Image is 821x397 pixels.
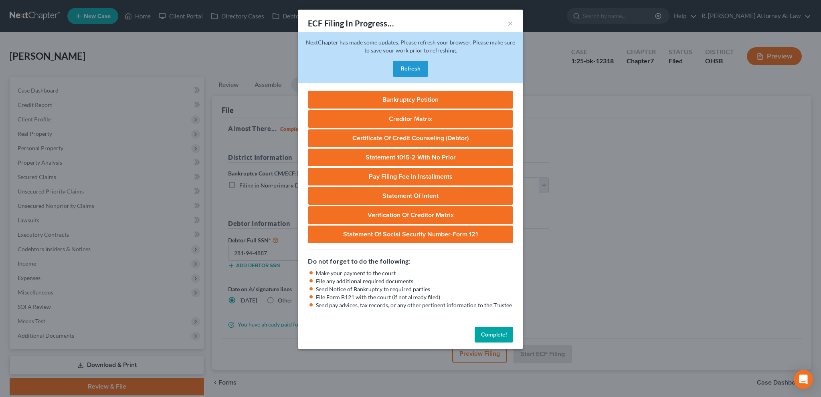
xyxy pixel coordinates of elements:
div: Open Intercom Messenger [794,370,813,389]
a: Pay Filing Fee in Installments [308,168,513,185]
li: File Form B121 with the court (if not already filed) [316,293,513,301]
li: Send pay advices, tax records, or any other pertinent information to the Trustee [316,301,513,309]
button: Complete! [475,327,513,343]
li: File any additional required documents [316,277,513,285]
a: Statement of Intent [308,187,513,205]
a: Certificate of Credit Counseling (Debtor) [308,129,513,147]
li: Make your payment to the court [316,269,513,277]
a: Statement 1015-2 with No Prior [308,149,513,166]
span: NextChapter has made some updates. Please refresh your browser. Please make sure to save your wor... [306,39,515,54]
a: Bankruptcy Petition [308,91,513,109]
button: × [508,18,513,28]
li: Send Notice of Bankruptcy to required parties [316,285,513,293]
a: Statement of Social Security Number-Form 121 [308,226,513,243]
button: Refresh [393,61,428,77]
a: Verification of Creditor Matrix [308,206,513,224]
div: ECF Filing In Progress... [308,18,394,29]
h5: Do not forget to do the following: [308,256,513,266]
a: Creditor Matrix [308,110,513,128]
